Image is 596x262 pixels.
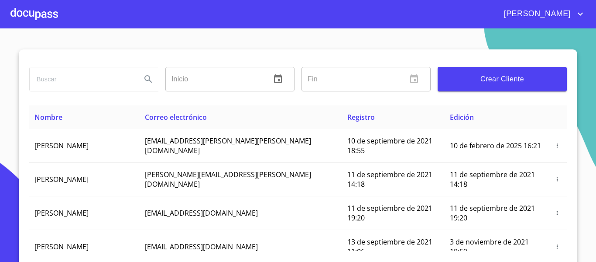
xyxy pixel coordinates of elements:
[450,237,529,256] span: 3 de noviembre de 2021 18:59
[347,237,432,256] span: 13 de septiembre de 2021 11:06
[145,208,258,218] span: [EMAIL_ADDRESS][DOMAIN_NAME]
[34,175,89,184] span: [PERSON_NAME]
[445,73,560,85] span: Crear Cliente
[347,136,432,155] span: 10 de septiembre de 2021 18:55
[347,203,432,223] span: 11 de septiembre de 2021 19:20
[138,69,159,90] button: Search
[450,141,541,150] span: 10 de febrero de 2025 16:21
[497,7,586,21] button: account of current user
[450,203,535,223] span: 11 de septiembre de 2021 19:20
[347,112,375,122] span: Registro
[145,136,311,155] span: [EMAIL_ADDRESS][PERSON_NAME][PERSON_NAME][DOMAIN_NAME]
[145,242,258,252] span: [EMAIL_ADDRESS][DOMAIN_NAME]
[145,170,311,189] span: [PERSON_NAME][EMAIL_ADDRESS][PERSON_NAME][DOMAIN_NAME]
[347,170,432,189] span: 11 de septiembre de 2021 14:18
[438,67,567,91] button: Crear Cliente
[34,242,89,252] span: [PERSON_NAME]
[34,208,89,218] span: [PERSON_NAME]
[34,112,62,122] span: Nombre
[34,141,89,150] span: [PERSON_NAME]
[497,7,575,21] span: [PERSON_NAME]
[145,112,207,122] span: Correo electrónico
[450,170,535,189] span: 11 de septiembre de 2021 14:18
[30,67,134,91] input: search
[450,112,474,122] span: Edición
